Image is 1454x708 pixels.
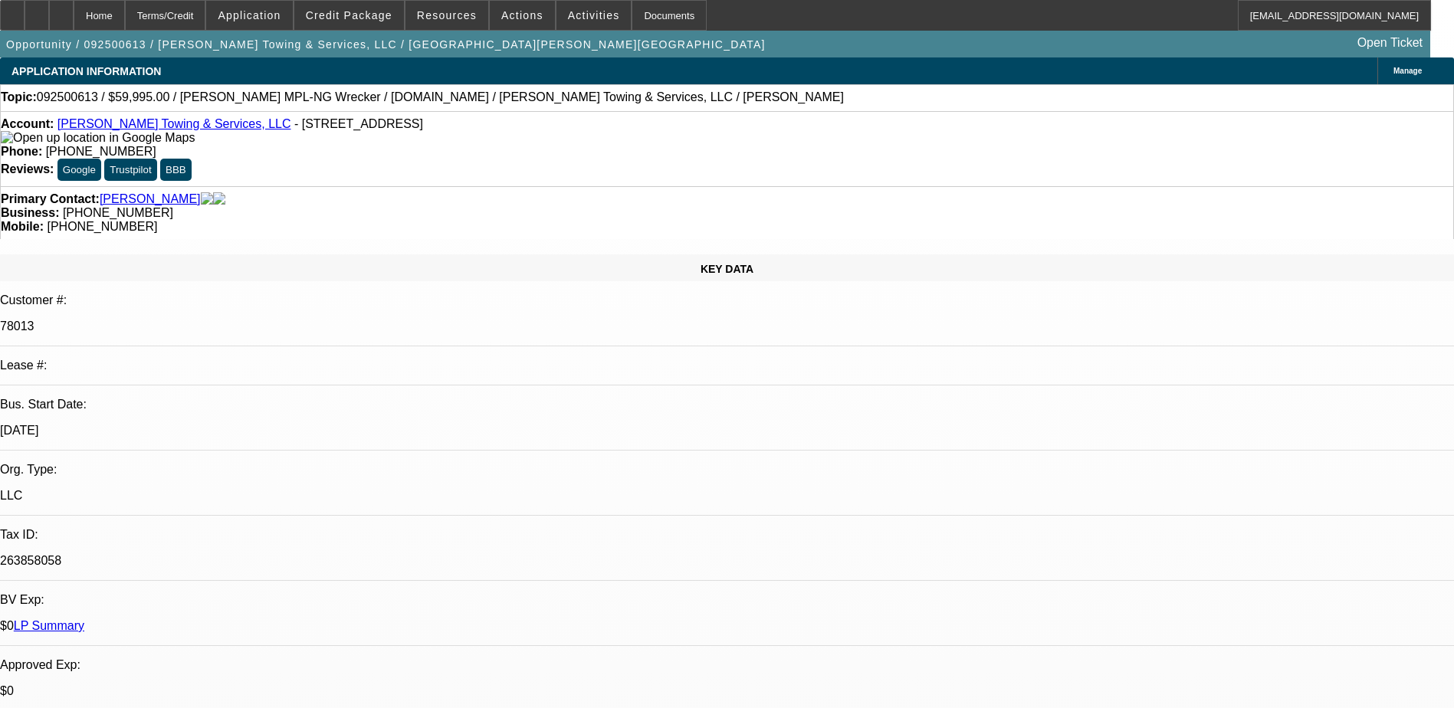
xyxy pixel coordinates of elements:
img: Open up location in Google Maps [1,131,195,145]
span: 092500613 / $59,995.00 / [PERSON_NAME] MPL-NG Wrecker / [DOMAIN_NAME] / [PERSON_NAME] Towing & Se... [37,90,844,104]
button: Trustpilot [104,159,156,181]
a: View Google Maps [1,131,195,144]
span: Manage [1393,67,1422,75]
span: Activities [568,9,620,21]
span: Credit Package [306,9,392,21]
span: Application [218,9,281,21]
span: [PHONE_NUMBER] [63,206,173,219]
button: Google [57,159,101,181]
span: KEY DATA [701,263,753,275]
button: Actions [490,1,555,30]
a: [PERSON_NAME] Towing & Services, LLC [57,117,291,130]
button: Credit Package [294,1,404,30]
button: Activities [556,1,632,30]
strong: Business: [1,206,59,219]
span: APPLICATION INFORMATION [11,65,161,77]
span: Opportunity / 092500613 / [PERSON_NAME] Towing & Services, LLC / [GEOGRAPHIC_DATA][PERSON_NAME][G... [6,38,766,51]
span: [PHONE_NUMBER] [47,220,157,233]
strong: Mobile: [1,220,44,233]
a: [PERSON_NAME] [100,192,201,206]
span: - [STREET_ADDRESS] [294,117,423,130]
button: Application [206,1,292,30]
strong: Phone: [1,145,42,158]
strong: Topic: [1,90,37,104]
button: BBB [160,159,192,181]
a: LP Summary [14,619,84,632]
strong: Primary Contact: [1,192,100,206]
img: facebook-icon.png [201,192,213,206]
span: Resources [417,9,477,21]
span: [PHONE_NUMBER] [46,145,156,158]
span: Actions [501,9,543,21]
strong: Reviews: [1,162,54,175]
a: Open Ticket [1351,30,1429,56]
button: Resources [405,1,488,30]
strong: Account: [1,117,54,130]
img: linkedin-icon.png [213,192,225,206]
